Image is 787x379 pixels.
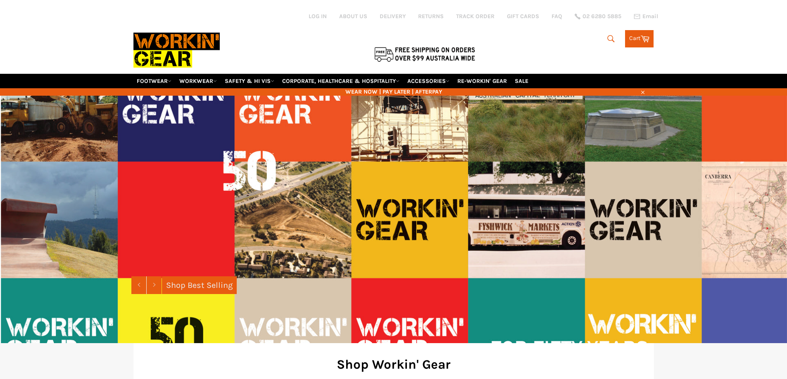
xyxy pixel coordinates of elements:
[133,74,175,88] a: FOOTWEAR
[625,30,654,47] a: Cart
[642,14,658,19] span: Email
[309,13,327,20] a: Log in
[583,14,621,19] span: 02 6280 5885
[456,12,495,20] a: TRACK ORDER
[133,27,220,73] img: Workin Gear leaders in Workwear, Safety Boots, PPE, Uniforms. Australia's No.1 in Workwear
[404,74,453,88] a: ACCESSORIES
[176,74,220,88] a: WORKWEAR
[511,74,532,88] a: SALE
[634,13,658,20] a: Email
[146,355,642,373] h2: Shop Workin' Gear
[380,12,406,20] a: DELIVERY
[507,12,539,20] a: GIFT CARDS
[373,45,476,63] img: Flat $9.95 shipping Australia wide
[552,12,562,20] a: FAQ
[221,74,278,88] a: SAFETY & HI VIS
[279,74,403,88] a: CORPORATE, HEALTHCARE & HOSPITALITY
[418,12,444,20] a: RETURNS
[454,74,510,88] a: RE-WORKIN' GEAR
[162,276,237,294] a: Shop Best Selling
[575,14,621,19] a: 02 6280 5885
[339,12,367,20] a: ABOUT US
[133,88,654,96] span: WEAR NOW | PAY LATER | AFTERPAY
